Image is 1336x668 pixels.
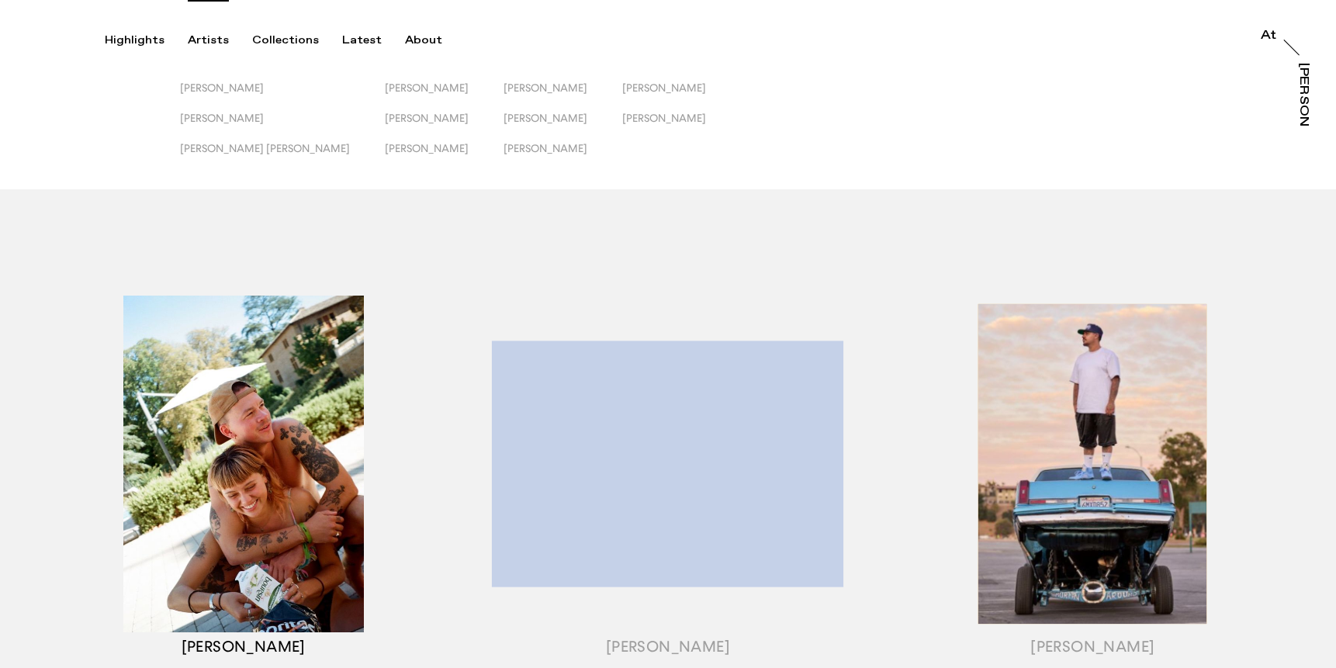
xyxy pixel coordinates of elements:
[105,33,164,47] div: Highlights
[188,33,229,47] div: Artists
[105,33,188,47] button: Highlights
[622,112,706,124] span: [PERSON_NAME]
[180,112,264,124] span: [PERSON_NAME]
[405,33,442,47] div: About
[180,142,350,154] span: [PERSON_NAME] [PERSON_NAME]
[342,33,382,47] div: Latest
[504,112,622,142] button: [PERSON_NAME]
[405,33,466,47] button: About
[504,142,622,172] button: [PERSON_NAME]
[622,112,741,142] button: [PERSON_NAME]
[385,81,469,94] span: [PERSON_NAME]
[252,33,319,47] div: Collections
[180,81,385,112] button: [PERSON_NAME]
[504,142,587,154] span: [PERSON_NAME]
[385,112,469,124] span: [PERSON_NAME]
[385,112,504,142] button: [PERSON_NAME]
[504,81,587,94] span: [PERSON_NAME]
[342,33,405,47] button: Latest
[180,112,385,142] button: [PERSON_NAME]
[622,81,706,94] span: [PERSON_NAME]
[385,142,504,172] button: [PERSON_NAME]
[180,142,385,172] button: [PERSON_NAME] [PERSON_NAME]
[504,112,587,124] span: [PERSON_NAME]
[504,81,622,112] button: [PERSON_NAME]
[188,33,252,47] button: Artists
[252,33,342,47] button: Collections
[385,142,469,154] span: [PERSON_NAME]
[385,81,504,112] button: [PERSON_NAME]
[1261,29,1276,45] a: At
[622,81,741,112] button: [PERSON_NAME]
[1297,63,1310,182] div: [PERSON_NAME]
[180,81,264,94] span: [PERSON_NAME]
[1294,63,1310,126] a: [PERSON_NAME]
